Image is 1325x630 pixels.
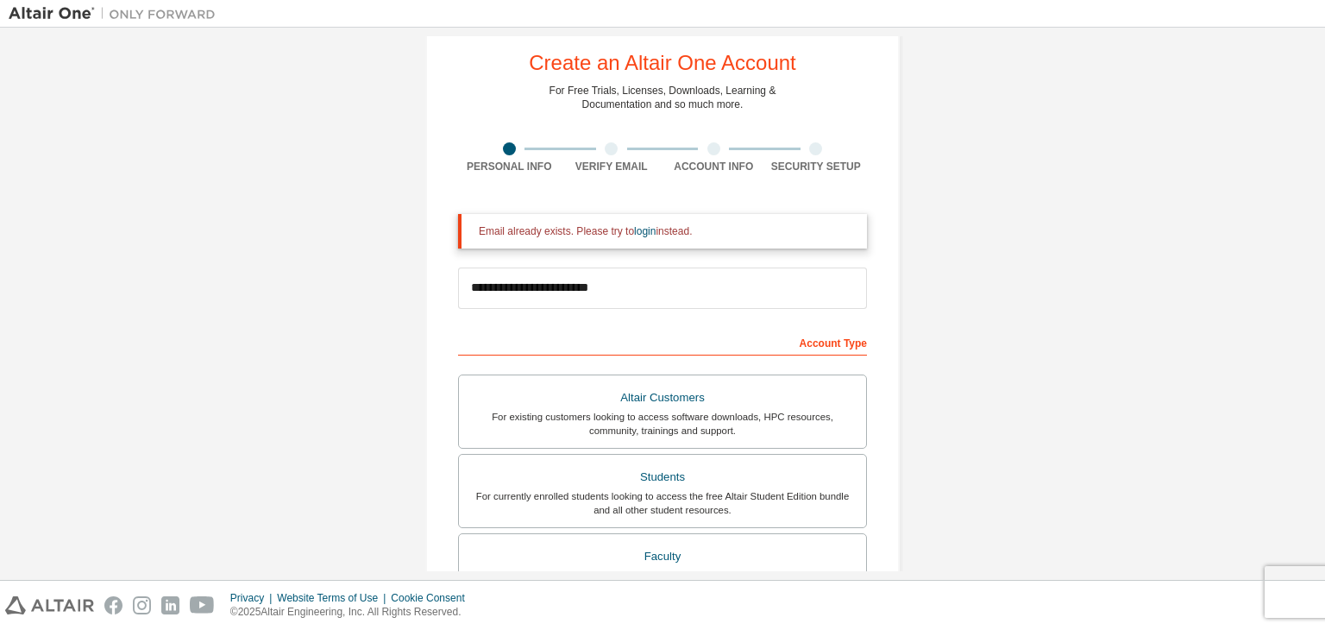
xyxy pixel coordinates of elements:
[458,328,867,356] div: Account Type
[9,5,224,22] img: Altair One
[634,225,656,237] a: login
[161,596,179,614] img: linkedin.svg
[469,489,856,517] div: For currently enrolled students looking to access the free Altair Student Edition bundle and all ...
[765,160,868,173] div: Security Setup
[5,596,94,614] img: altair_logo.svg
[561,160,663,173] div: Verify Email
[469,465,856,489] div: Students
[230,605,475,620] p: © 2025 Altair Engineering, Inc. All Rights Reserved.
[479,224,853,238] div: Email already exists. Please try to instead.
[391,591,474,605] div: Cookie Consent
[104,596,122,614] img: facebook.svg
[133,596,151,614] img: instagram.svg
[529,53,796,73] div: Create an Altair One Account
[549,84,776,111] div: For Free Trials, Licenses, Downloads, Learning & Documentation and so much more.
[469,386,856,410] div: Altair Customers
[458,160,561,173] div: Personal Info
[469,545,856,569] div: Faculty
[469,410,856,438] div: For existing customers looking to access software downloads, HPC resources, community, trainings ...
[190,596,215,614] img: youtube.svg
[230,591,277,605] div: Privacy
[469,568,856,595] div: For faculty & administrators of academic institutions administering students and accessing softwa...
[277,591,391,605] div: Website Terms of Use
[662,160,765,173] div: Account Info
